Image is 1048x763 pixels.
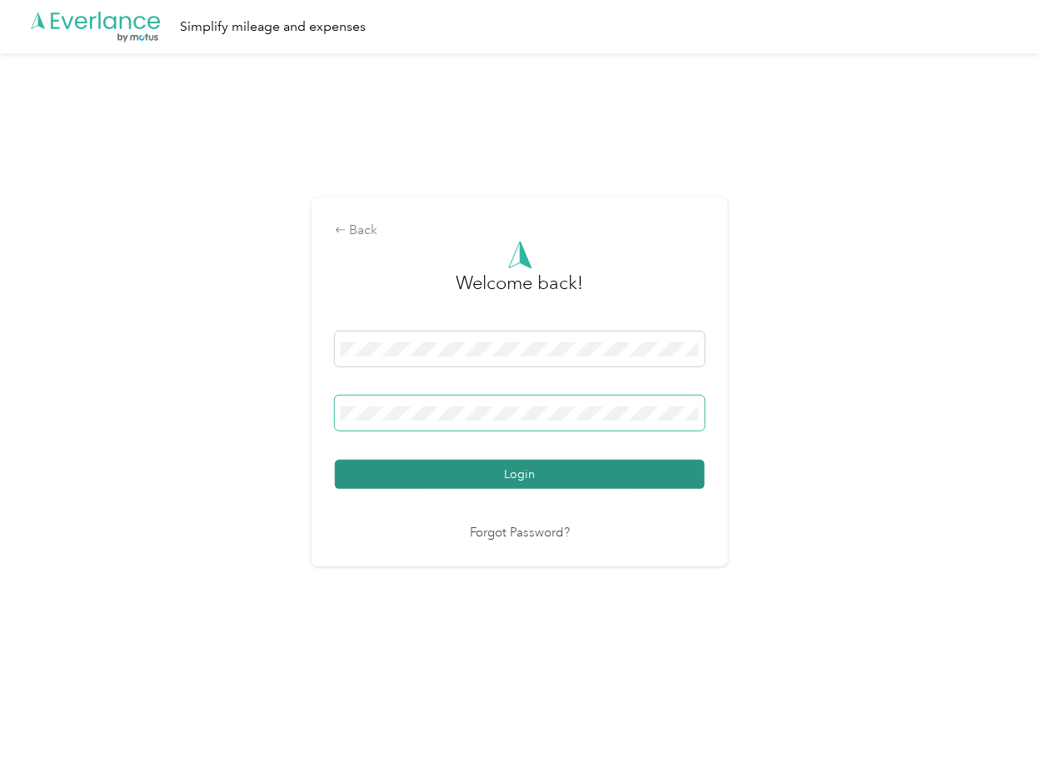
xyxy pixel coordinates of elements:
[180,17,366,37] div: Simplify mileage and expenses
[457,269,584,314] h3: greeting
[470,524,570,543] a: Forgot Password?
[955,670,1048,763] iframe: Everlance-gr Chat Button Frame
[335,221,705,241] div: Back
[335,460,705,489] button: Login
